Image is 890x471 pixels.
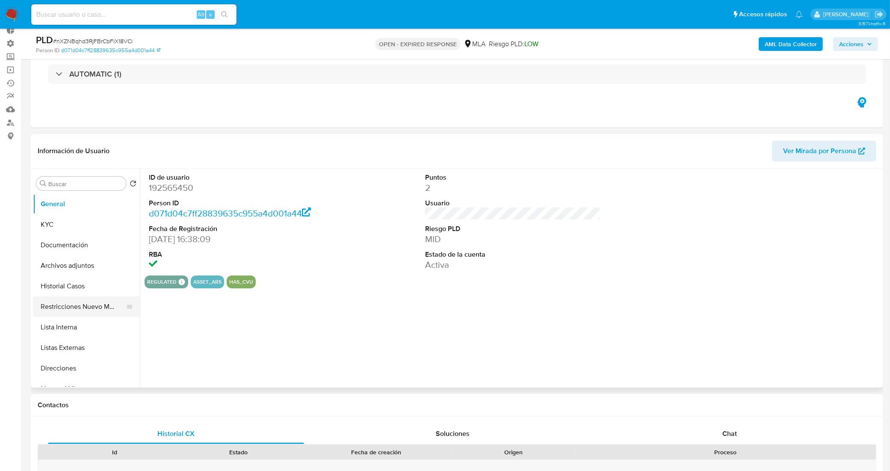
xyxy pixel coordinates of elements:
dt: RBA [149,250,325,259]
button: Volver al orden por defecto [130,180,136,190]
a: d071d04c7ff28839635c955a4d001a44 [61,47,160,54]
span: Alt [198,10,204,18]
span: Accesos rápidos [739,10,787,19]
button: Restricciones Nuevo Mundo [33,296,133,317]
button: search-icon [216,9,233,21]
dt: Fecha de Registración [149,224,325,234]
span: Riesgo PLD: [489,39,538,49]
span: s [209,10,212,18]
dd: 192565450 [149,182,325,194]
span: LOW [524,39,538,49]
p: leandro.caroprese@mercadolibre.com [823,10,872,18]
dt: Estado de la cuenta [425,250,601,259]
div: MLA [464,39,485,49]
div: Id [59,448,171,456]
dd: 2 [425,182,601,194]
dt: Riesgo PLD [425,224,601,234]
dt: ID de usuario [149,173,325,182]
button: Lista Interna [33,317,140,338]
div: Origen [458,448,569,456]
button: Direcciones [33,358,140,379]
span: Ver Mirada por Persona [783,141,856,161]
div: Proceso [581,448,870,456]
div: Fecha de creación [306,448,446,456]
b: Person ID [36,47,59,54]
dt: Usuario [425,198,601,208]
button: KYC [33,214,140,235]
button: Acciones [833,37,878,51]
h1: Información de Usuario [38,147,109,155]
a: Notificaciones [795,11,803,18]
h3: AUTOMATIC (1) [69,69,121,79]
dd: Activa [425,259,601,271]
dd: MID [425,233,601,245]
span: Acciones [839,37,863,51]
button: Historial Casos [33,276,140,296]
div: Estado [183,448,294,456]
span: # nXZNBqhd3RjFBrCbFiX18VCi [53,37,133,45]
dt: Person ID [149,198,325,208]
button: Listas Externas [33,338,140,358]
button: AML Data Collector [759,37,823,51]
span: Chat [722,429,737,438]
button: regulated [147,280,177,284]
input: Buscar [48,180,123,188]
dt: Puntos [425,173,601,182]
h1: Contactos [38,401,876,409]
button: Archivos adjuntos [33,255,140,276]
span: Historial CX [157,429,195,438]
div: AUTOMATIC (1) [48,64,866,84]
b: AML Data Collector [765,37,817,51]
input: Buscar usuario o caso... [31,9,237,20]
span: Soluciones [436,429,470,438]
button: asset_ars [193,280,222,284]
button: Buscar [40,180,47,187]
dd: [DATE] 16:38:09 [149,233,325,245]
button: Marcas AML [33,379,140,399]
b: PLD [36,33,53,47]
a: Salir [875,10,884,19]
button: Ver Mirada por Persona [772,141,876,161]
button: Documentación [33,235,140,255]
span: 3.157.1-hotfix-5 [858,20,886,27]
a: d071d04c7ff28839635c955a4d001a44 [149,207,311,219]
button: General [33,194,140,214]
button: has_cvu [229,280,253,284]
p: OPEN - EXPIRED RESPONSE [376,38,460,50]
